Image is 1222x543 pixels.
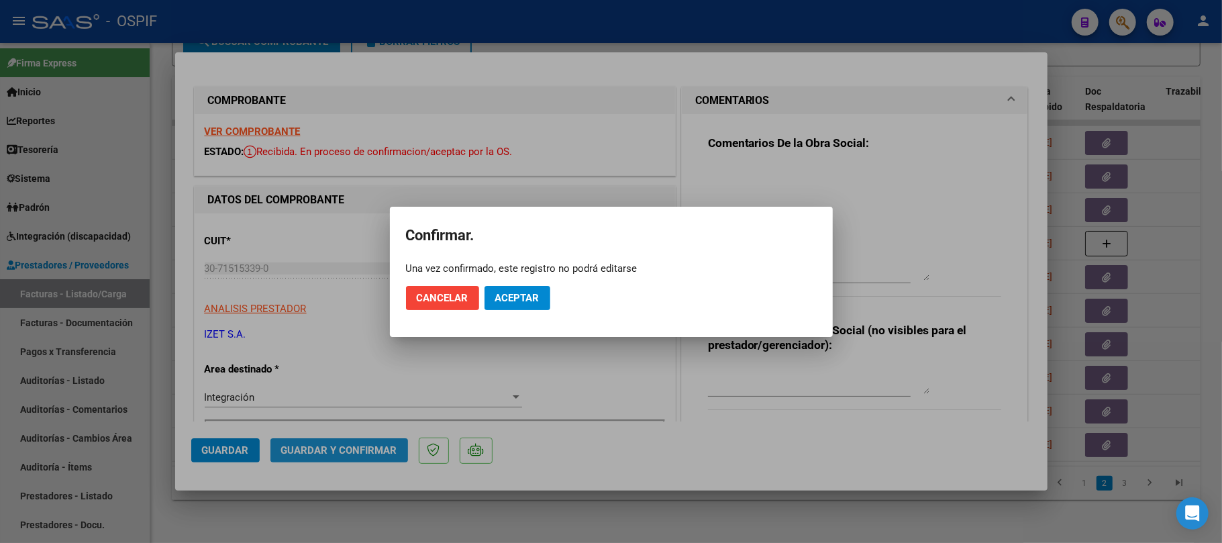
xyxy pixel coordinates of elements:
button: Cancelar [406,286,479,310]
span: Cancelar [417,292,468,304]
div: Una vez confirmado, este registro no podrá editarse [406,262,817,275]
button: Aceptar [485,286,550,310]
h2: Confirmar. [406,223,817,248]
div: Open Intercom Messenger [1176,497,1209,530]
span: Aceptar [495,292,540,304]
